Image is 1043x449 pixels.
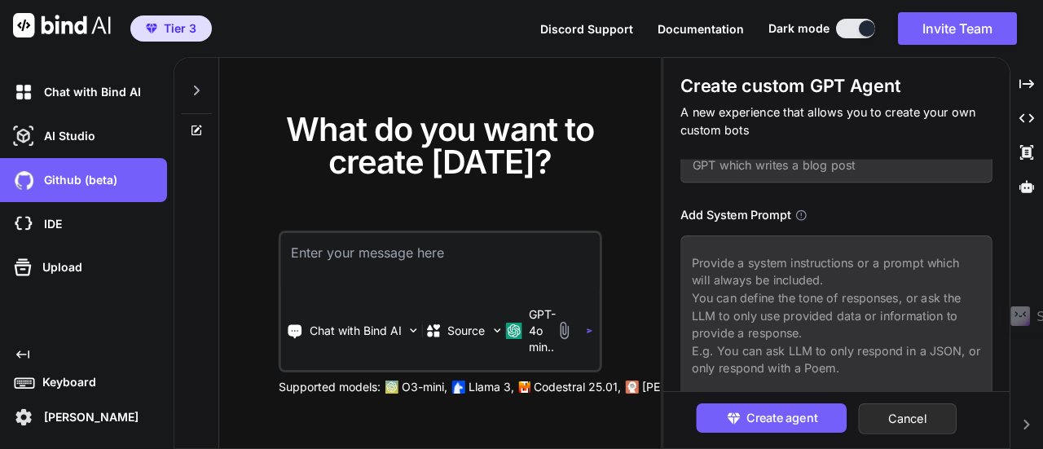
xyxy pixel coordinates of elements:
[540,20,633,37] button: Discord Support
[452,381,465,394] img: Llama2
[681,74,992,98] h1: Create custom GPT Agent
[37,128,95,144] p: AI Studio
[529,306,556,355] p: GPT-4o min..
[534,379,621,395] p: Codestral 25.01,
[587,328,593,334] img: icon
[447,323,485,339] p: Source
[768,20,830,37] span: Dark mode
[164,20,196,37] span: Tier 3
[555,321,574,340] img: attachment
[37,172,117,188] p: Github (beta)
[36,259,82,275] p: Upload
[681,147,992,183] input: GPT which writes a blog post
[385,381,398,394] img: GPT-4
[490,324,504,337] img: Pick Models
[859,403,957,434] button: Cancel
[402,379,447,395] p: O3-mini,
[407,324,420,337] img: Pick Tools
[10,78,37,106] img: darkChat
[898,12,1017,45] button: Invite Team
[146,24,157,33] img: premium
[746,409,817,427] span: Create agent
[10,210,37,238] img: cloudideIcon
[286,109,594,182] span: What do you want to create [DATE]?
[36,374,96,390] p: Keyboard
[37,409,139,425] p: [PERSON_NAME]
[10,122,37,150] img: darkAi-studio
[469,379,514,395] p: Llama 3,
[130,15,212,42] button: premiumTier 3
[310,323,402,339] p: Chat with Bind AI
[279,379,381,395] p: Supported models:
[519,381,530,393] img: Mistral-AI
[681,103,992,139] p: A new experience that allows you to create your own custom bots
[681,206,791,224] h3: Add System Prompt
[37,84,141,100] p: Chat with Bind AI
[626,381,639,394] img: claude
[642,379,800,395] p: [PERSON_NAME] 3.7 Sonnet,
[697,403,847,433] button: Create agent
[506,323,522,339] img: GPT-4o mini
[13,13,111,37] img: Bind AI
[37,216,62,232] p: IDE
[10,403,37,431] img: settings
[540,22,633,36] span: Discord Support
[658,22,744,36] span: Documentation
[658,20,744,37] button: Documentation
[10,166,37,194] img: githubDark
